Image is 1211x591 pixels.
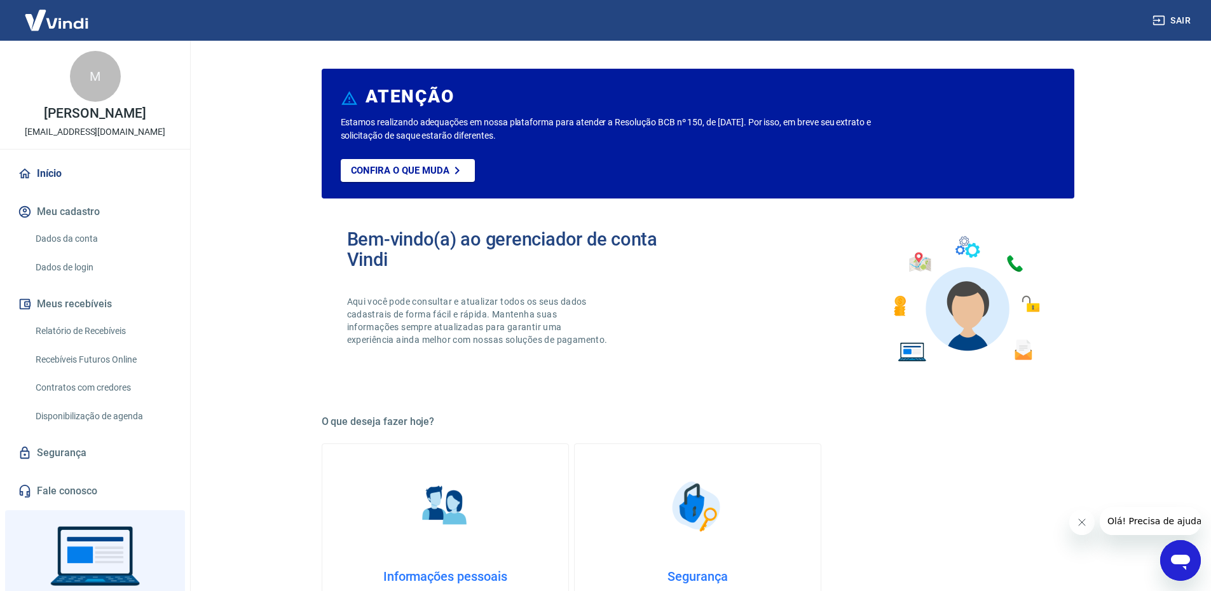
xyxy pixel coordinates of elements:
div: M [70,51,121,102]
img: Informações pessoais [413,475,477,538]
button: Meu cadastro [15,198,175,226]
iframe: Fechar mensagem [1069,510,1095,535]
p: Confira o que muda [351,165,449,176]
h4: Segurança [595,569,800,584]
iframe: Mensagem da empresa [1100,507,1201,535]
p: Estamos realizando adequações em nossa plataforma para atender a Resolução BCB nº 150, de [DATE].... [341,116,912,143]
button: Sair [1150,9,1196,32]
a: Recebíveis Futuros Online [31,347,175,373]
p: Aqui você pode consultar e atualizar todos os seus dados cadastrais de forma fácil e rápida. Mant... [347,295,610,346]
a: Dados da conta [31,226,175,252]
h5: O que deseja fazer hoje? [322,415,1074,428]
a: Dados de login [31,254,175,281]
a: Segurança [15,439,175,467]
img: Imagem de um avatar masculino com diversos icones exemplificando as funcionalidades do gerenciado... [882,229,1049,370]
h2: Bem-vindo(a) ao gerenciador de conta Vindi [347,229,698,270]
button: Meus recebíveis [15,290,175,318]
iframe: Botão para abrir a janela de mensagens [1160,540,1201,581]
a: Disponibilização de agenda [31,403,175,429]
p: [PERSON_NAME] [44,107,146,120]
p: [EMAIL_ADDRESS][DOMAIN_NAME] [25,125,165,139]
a: Fale conosco [15,477,175,505]
h4: Informações pessoais [343,569,548,584]
img: Segurança [666,475,729,538]
span: Olá! Precisa de ajuda? [8,9,107,19]
a: Confira o que muda [341,159,475,182]
a: Relatório de Recebíveis [31,318,175,344]
h6: ATENÇÃO [366,90,454,103]
a: Contratos com credores [31,375,175,401]
a: Início [15,160,175,188]
img: Vindi [15,1,98,39]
